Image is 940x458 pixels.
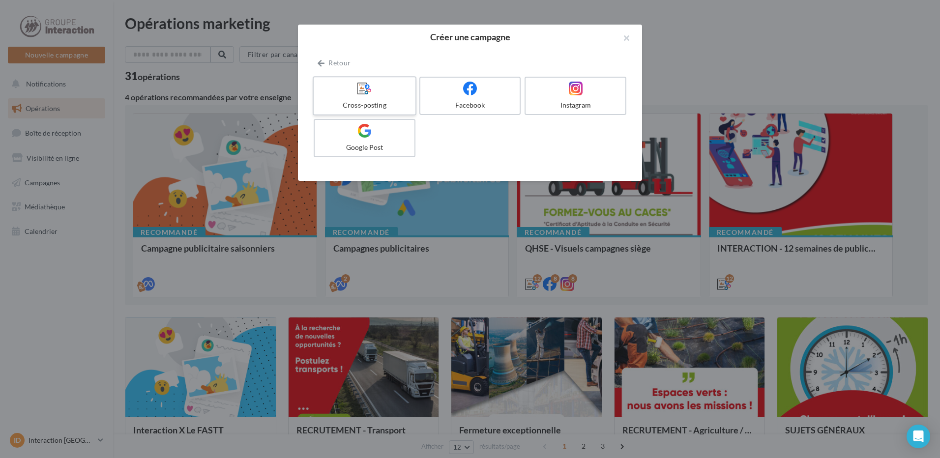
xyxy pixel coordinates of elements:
div: Google Post [319,143,411,152]
div: Instagram [529,100,621,110]
div: Cross-posting [318,100,411,110]
button: Retour [314,57,354,69]
h2: Créer une campagne [314,32,626,41]
div: Facebook [424,100,516,110]
div: Open Intercom Messenger [907,425,930,448]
